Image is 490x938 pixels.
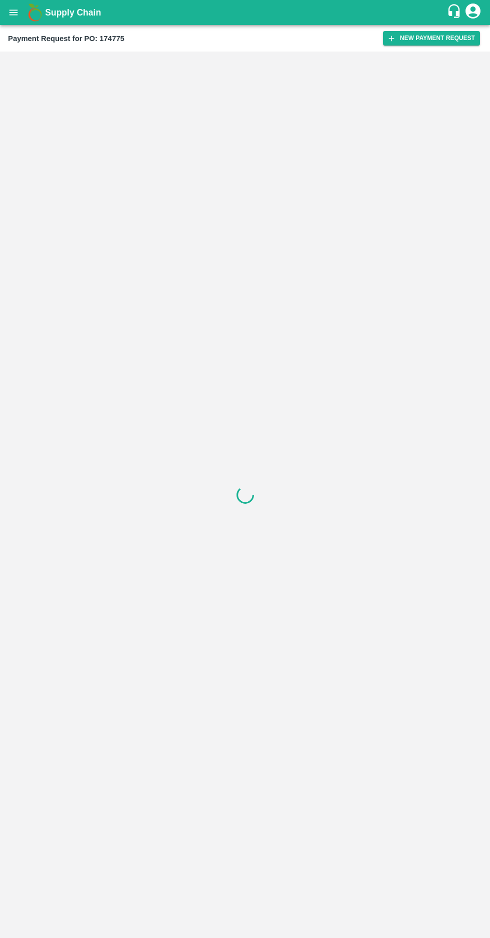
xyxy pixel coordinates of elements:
[383,31,480,46] button: New Payment Request
[446,4,464,22] div: customer-support
[45,6,446,20] a: Supply Chain
[45,8,101,18] b: Supply Chain
[464,2,482,23] div: account of current user
[2,1,25,24] button: open drawer
[8,35,124,43] b: Payment Request for PO: 174775
[25,3,45,23] img: logo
